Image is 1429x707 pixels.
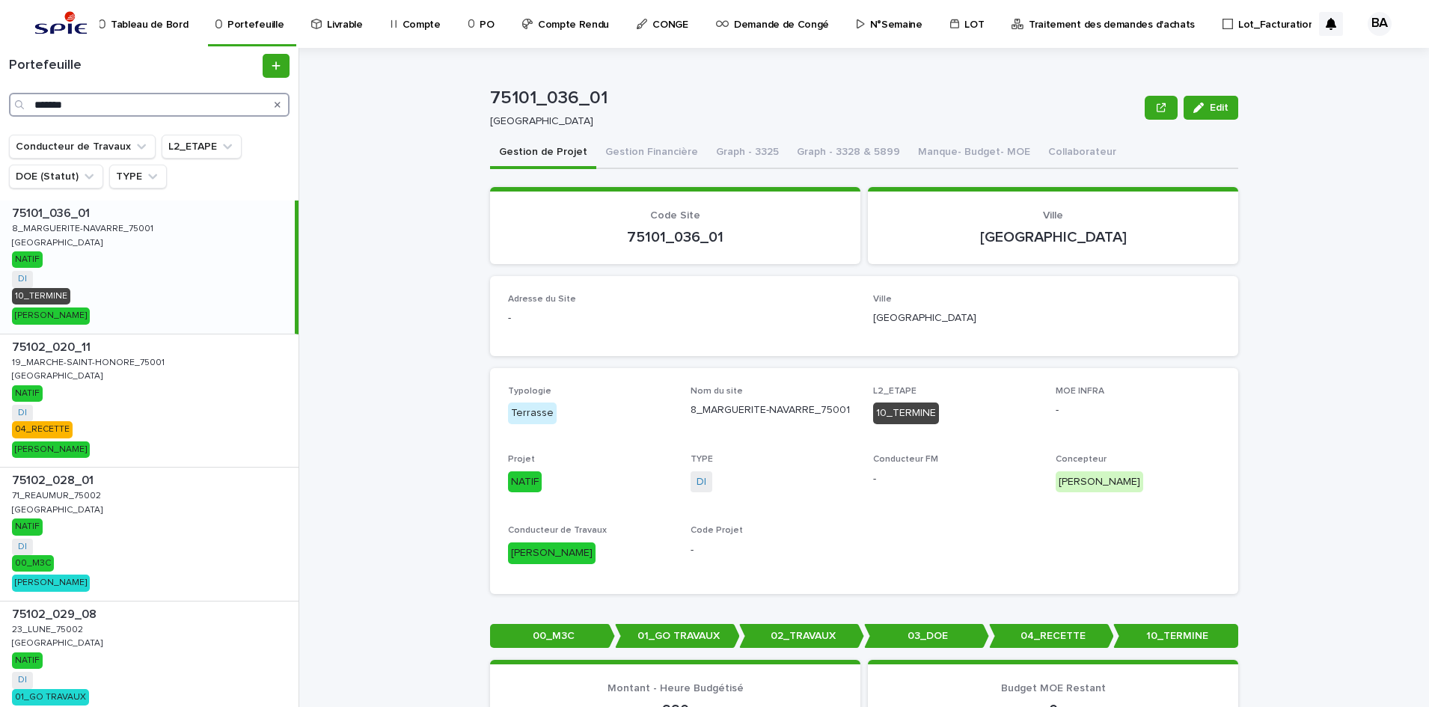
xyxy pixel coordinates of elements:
button: Gestion Financière [596,138,707,169]
span: Typologie [508,387,551,396]
p: 75102_029_08 [12,605,100,622]
p: - [508,310,855,326]
span: Adresse du Site [508,295,576,304]
span: Budget MOE Restant [1001,683,1106,694]
a: DI [18,274,27,284]
div: NATIF [12,518,43,535]
button: Edit [1184,96,1238,120]
a: DI [18,408,27,418]
div: 04_RECETTE [12,421,73,438]
span: Code Projet [691,526,743,535]
p: 01_GO TRAVAUX [615,624,740,649]
span: Projet [508,455,535,464]
p: [GEOGRAPHIC_DATA] [12,502,105,515]
button: DOE (Statut) [9,165,103,189]
p: [GEOGRAPHIC_DATA] [873,310,1220,326]
p: 71_REAUMUR_75002 [12,488,104,501]
p: 19_MARCHE-SAINT-HONORE_75001 [12,355,168,368]
p: - [873,471,1038,487]
span: Nom du site [691,387,743,396]
span: Ville [873,295,892,304]
span: Ville [1043,210,1063,221]
a: DI [18,675,27,685]
button: TYPE [109,165,167,189]
p: 8_MARGUERITE-NAVARRE_75001 [12,221,156,234]
div: NATIF [12,385,43,402]
div: [PERSON_NAME] [12,307,90,324]
div: [PERSON_NAME] [12,441,90,458]
div: 01_GO TRAVAUX [12,689,89,706]
div: 00_M3C [12,555,54,572]
div: NATIF [12,652,43,669]
p: 03_DOE [864,624,989,649]
button: Graph - 3325 [707,138,788,169]
img: svstPd6MQfCT1uX1QGkG [30,9,92,39]
button: Graph - 3328 & 5899 [788,138,909,169]
p: 00_M3C [490,624,615,649]
span: Conducteur de Travaux [508,526,607,535]
div: [PERSON_NAME] [508,542,596,564]
div: [PERSON_NAME] [12,575,90,591]
p: 04_RECETTE [989,624,1114,649]
div: BA [1368,12,1392,36]
p: 10_TERMINE [1113,624,1238,649]
div: NATIF [508,471,542,493]
p: 75102_020_11 [12,337,94,355]
div: NATIF [12,251,43,268]
div: 10_TERMINE [873,403,939,424]
button: Gestion de Projet [490,138,596,169]
span: Concepteur [1056,455,1107,464]
p: 23_LUNE_75002 [12,622,86,635]
span: Edit [1210,102,1228,113]
a: DI [697,474,706,490]
p: 75101_036_01 [508,228,842,246]
p: 02_TRAVAUX [739,624,864,649]
p: [GEOGRAPHIC_DATA] [886,228,1220,246]
button: Manque- Budget- MOE [909,138,1039,169]
p: [GEOGRAPHIC_DATA] [12,235,105,248]
a: DI [18,542,27,552]
p: - [691,542,855,558]
p: [GEOGRAPHIC_DATA] [12,368,105,382]
div: Terrasse [508,403,557,424]
p: 75101_036_01 [490,88,1139,109]
button: L2_ETAPE [162,135,242,159]
p: 75102_028_01 [12,471,97,488]
input: Search [9,93,290,117]
span: Conducteur FM [873,455,938,464]
span: Code Site [650,210,700,221]
h1: Portefeuille [9,58,260,74]
span: L2_ETAPE [873,387,917,396]
span: MOE INFRA [1056,387,1104,396]
div: 10_TERMINE [12,288,70,304]
span: Montant - Heure Budgétisé [608,683,744,694]
p: [GEOGRAPHIC_DATA] [490,115,1133,128]
span: TYPE [691,455,713,464]
p: 8_MARGUERITE-NAVARRE_75001 [691,403,855,418]
button: Collaborateur [1039,138,1125,169]
p: - [1056,403,1220,418]
p: 75101_036_01 [12,203,93,221]
div: [PERSON_NAME] [1056,471,1143,493]
p: [GEOGRAPHIC_DATA] [12,635,105,649]
button: Conducteur de Travaux [9,135,156,159]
